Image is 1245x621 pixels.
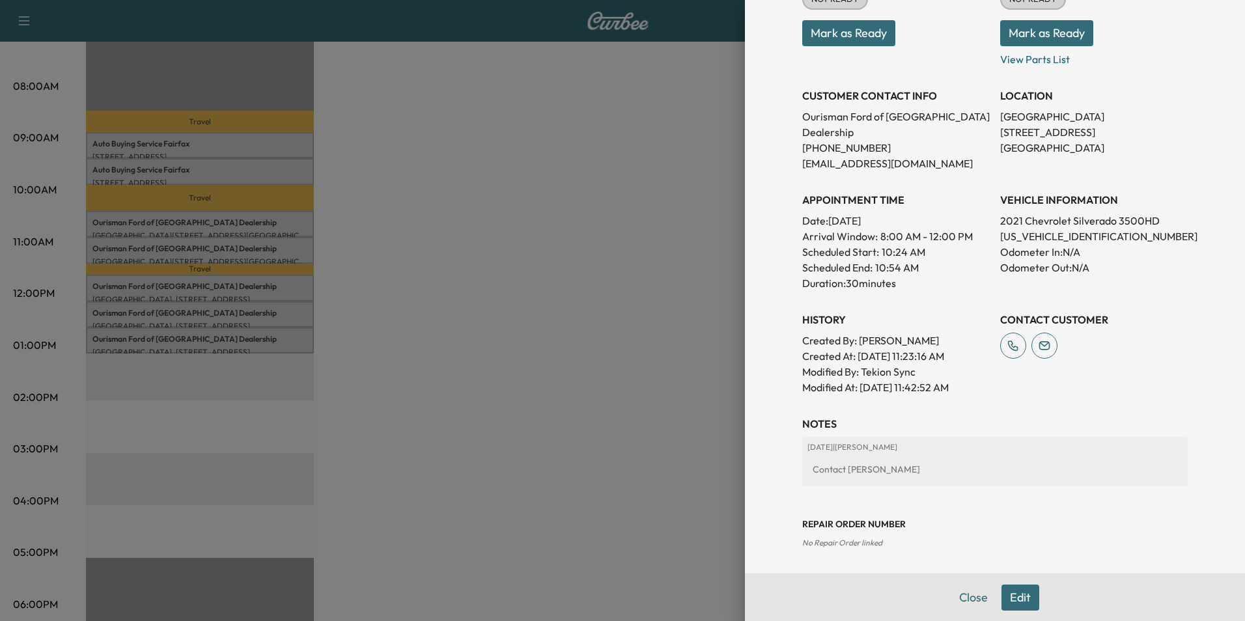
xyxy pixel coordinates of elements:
[802,244,879,260] p: Scheduled Start:
[951,585,996,611] button: Close
[802,312,990,327] h3: History
[1000,20,1093,46] button: Mark as Ready
[1000,109,1188,156] p: [GEOGRAPHIC_DATA][STREET_ADDRESS][GEOGRAPHIC_DATA]
[875,260,919,275] p: 10:54 AM
[802,140,990,156] p: [PHONE_NUMBER]
[802,228,990,244] p: Arrival Window:
[802,156,990,171] p: [EMAIL_ADDRESS][DOMAIN_NAME]
[802,570,1188,585] h3: DMS Links
[1000,46,1188,67] p: View Parts List
[802,333,990,348] p: Created By : [PERSON_NAME]
[1000,260,1188,275] p: Odometer Out: N/A
[1000,192,1188,208] h3: VEHICLE INFORMATION
[802,364,990,379] p: Modified By : Tekion Sync
[1001,585,1039,611] button: Edit
[802,538,882,547] span: No Repair Order linked
[802,213,990,228] p: Date: [DATE]
[802,109,990,140] p: Ourisman Ford of [GEOGRAPHIC_DATA] Dealership
[802,260,873,275] p: Scheduled End:
[1000,312,1188,327] h3: CONTACT CUSTOMER
[802,517,1188,531] h3: Repair Order number
[880,228,973,244] span: 8:00 AM - 12:00 PM
[1000,88,1188,103] h3: LOCATION
[1000,213,1188,228] p: 2021 Chevrolet Silverado 3500HD
[802,379,990,395] p: Modified At : [DATE] 11:42:52 AM
[802,275,990,291] p: Duration: 30 minutes
[802,348,990,364] p: Created At : [DATE] 11:23:16 AM
[802,192,990,208] h3: APPOINTMENT TIME
[1000,244,1188,260] p: Odometer In: N/A
[802,416,1188,432] h3: NOTES
[882,244,925,260] p: 10:24 AM
[807,458,1182,481] div: Contact [PERSON_NAME]
[1000,228,1188,244] p: [US_VEHICLE_IDENTIFICATION_NUMBER]
[802,88,990,103] h3: CUSTOMER CONTACT INFO
[802,20,895,46] button: Mark as Ready
[807,442,1182,452] p: [DATE] | [PERSON_NAME]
